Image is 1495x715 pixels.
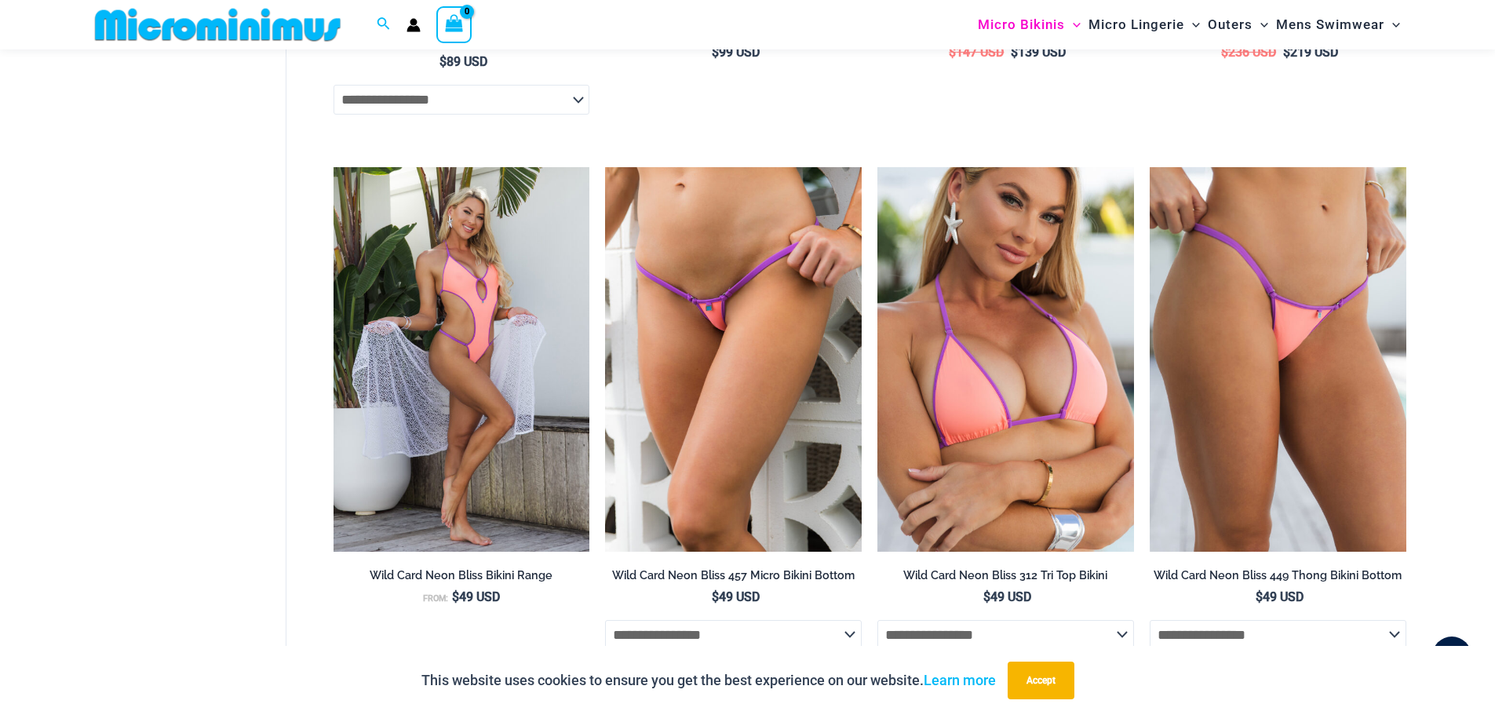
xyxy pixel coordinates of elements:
a: Learn more [924,672,996,688]
a: Search icon link [377,15,391,35]
a: Mens SwimwearMenu ToggleMenu Toggle [1272,5,1404,45]
a: Wild Card Neon Bliss 312 Top 457 Micro 04Wild Card Neon Bliss 312 Top 457 Micro 05Wild Card Neon ... [605,167,862,552]
a: View Shopping Cart, empty [436,6,472,42]
a: Wild Card Neon Bliss 312 Top 03Wild Card Neon Bliss 312 Top 457 Micro 02Wild Card Neon Bliss 312 ... [877,167,1134,552]
img: Wild Card Neon Bliss 312 Top 457 Micro 04 [605,167,862,552]
span: Outers [1208,5,1253,45]
p: This website uses cookies to ensure you get the best experience on our website. [421,669,996,692]
span: $ [1221,45,1228,60]
span: Menu Toggle [1253,5,1268,45]
img: Wild Card Neon Bliss 312 Top 01 [334,167,590,552]
a: Wild Card Neon Bliss 312 Top 01Wild Card Neon Bliss 819 One Piece St Martin 5996 Sarong 04Wild Ca... [334,167,590,552]
bdi: 99 USD [712,45,760,60]
span: $ [439,54,447,69]
bdi: 139 USD [1011,45,1066,60]
img: Wild Card Neon Bliss 312 Top 03 [877,167,1134,552]
a: Wild Card Neon Bliss 449 Thong 01Wild Card Neon Bliss 449 Thong 02Wild Card Neon Bliss 449 Thong 02 [1150,167,1406,552]
span: $ [712,589,719,604]
a: Wild Card Neon Bliss 312 Tri Top Bikini [877,568,1134,589]
nav: Site Navigation [972,2,1407,47]
span: Menu Toggle [1065,5,1081,45]
h2: Wild Card Neon Bliss Bikini Range [334,568,590,583]
span: $ [712,45,719,60]
span: Micro Bikinis [978,5,1065,45]
h2: Wild Card Neon Bliss 312 Tri Top Bikini [877,568,1134,583]
bdi: 49 USD [1256,589,1304,604]
span: $ [983,589,990,604]
bdi: 236 USD [1221,45,1276,60]
a: Micro LingerieMenu ToggleMenu Toggle [1085,5,1204,45]
a: Account icon link [407,18,421,32]
img: MM SHOP LOGO FLAT [89,7,347,42]
bdi: 49 USD [712,589,760,604]
img: Wild Card Neon Bliss 449 Thong 01 [1150,167,1406,552]
span: $ [452,589,459,604]
bdi: 49 USD [983,589,1031,604]
h2: Wild Card Neon Bliss 449 Thong Bikini Bottom [1150,568,1406,583]
span: $ [1011,45,1018,60]
span: Menu Toggle [1384,5,1400,45]
bdi: 49 USD [452,589,500,604]
span: Micro Lingerie [1088,5,1184,45]
a: Wild Card Neon Bliss Bikini Range [334,568,590,589]
span: From: [423,593,448,604]
bdi: 147 USD [949,45,1004,60]
span: $ [949,45,956,60]
span: $ [1283,45,1290,60]
h2: Wild Card Neon Bliss 457 Micro Bikini Bottom [605,568,862,583]
span: Menu Toggle [1184,5,1200,45]
button: Accept [1008,662,1074,699]
span: $ [1256,589,1263,604]
bdi: 219 USD [1283,45,1338,60]
a: Wild Card Neon Bliss 457 Micro Bikini Bottom [605,568,862,589]
bdi: 89 USD [439,54,487,69]
a: OutersMenu ToggleMenu Toggle [1204,5,1272,45]
a: Micro BikinisMenu ToggleMenu Toggle [974,5,1085,45]
a: Wild Card Neon Bliss 449 Thong Bikini Bottom [1150,568,1406,589]
span: Mens Swimwear [1276,5,1384,45]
